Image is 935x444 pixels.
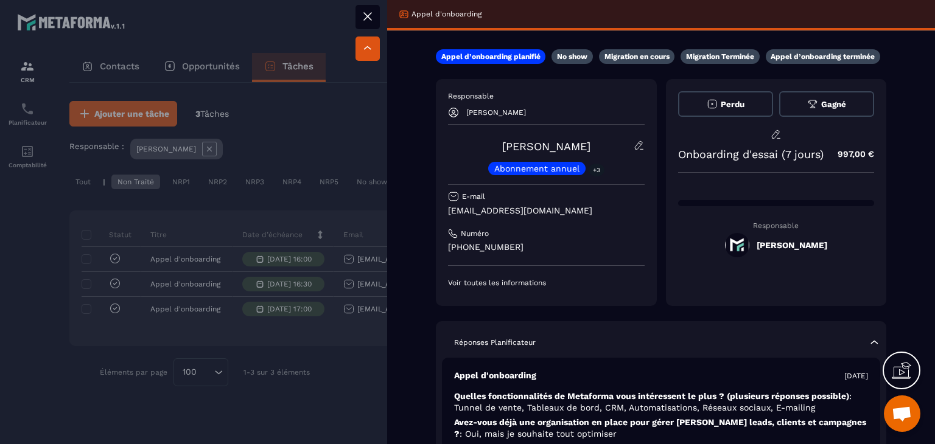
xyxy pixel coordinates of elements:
a: [PERSON_NAME] [502,140,590,153]
p: [PHONE_NUMBER] [448,241,645,253]
p: Réponses Planificateur [454,338,536,347]
p: No show [557,52,587,61]
p: [PERSON_NAME] [466,108,526,117]
p: Appel d’onboarding terminée [771,52,875,61]
p: Numéro [461,229,489,238]
span: : Oui, mais je souhaite tout optimiser [460,429,617,439]
button: Gagné [779,91,874,117]
p: Voir toutes les informations [448,278,645,288]
p: Abonnement annuel [494,164,580,173]
p: Appel d'onboarding [454,370,536,381]
p: E-mail [462,192,485,201]
button: Perdu [678,91,773,117]
p: Appel d'onboarding [411,9,482,19]
p: [EMAIL_ADDRESS][DOMAIN_NAME] [448,205,645,217]
p: Migration en cours [604,52,670,61]
p: Appel d’onboarding planifié [441,52,541,61]
p: 997,00 € [825,142,874,166]
p: Onboarding d'essai (7 jours) [678,148,824,161]
p: Responsable [448,91,645,101]
span: Gagné [821,100,846,109]
p: Quelles fonctionnalités de Metaforma vous intéressent le plus ? (plusieurs réponses possible) [454,390,868,414]
p: Migration Terminée [686,52,754,61]
a: Ouvrir le chat [884,395,920,432]
p: Responsable [678,221,875,230]
h5: [PERSON_NAME] [757,240,827,250]
span: Perdu [721,100,744,109]
p: +3 [589,164,604,176]
p: Avez-vous déjà une organisation en place pour gérer [PERSON_NAME] leads, clients et campagnes ? [454,417,868,440]
p: [DATE] [844,371,868,381]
